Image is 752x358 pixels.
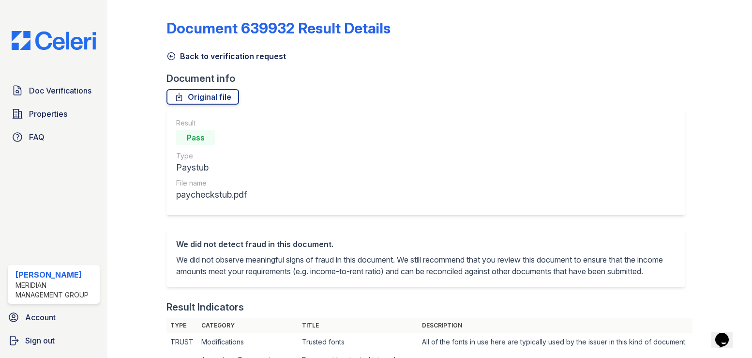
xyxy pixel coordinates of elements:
[166,300,244,314] div: Result Indicators
[176,188,247,202] div: paycheckstub.pdf
[298,333,418,351] td: Trusted fonts
[4,308,104,327] a: Account
[166,318,197,333] th: Type
[166,333,197,351] td: TRUST
[8,104,100,124] a: Properties
[166,89,239,105] a: Original file
[15,280,96,300] div: Meridian Management Group
[418,318,693,333] th: Description
[176,118,247,128] div: Result
[418,333,693,351] td: All of the fonts in use here are typically used by the issuer in this kind of document.
[176,161,247,174] div: Paystub
[25,311,56,323] span: Account
[8,127,100,147] a: FAQ
[4,331,104,350] a: Sign out
[197,333,298,351] td: Modifications
[29,85,91,96] span: Doc Verifications
[166,19,391,37] a: Document 639932 Result Details
[176,238,675,250] div: We did not detect fraud in this document.
[8,81,100,100] a: Doc Verifications
[29,131,45,143] span: FAQ
[25,335,55,346] span: Sign out
[166,72,692,85] div: Document info
[176,130,215,145] div: Pass
[176,178,247,188] div: File name
[166,50,286,62] a: Back to verification request
[176,151,247,161] div: Type
[29,108,67,120] span: Properties
[15,269,96,280] div: [PERSON_NAME]
[176,254,675,277] p: We did not observe meaningful signs of fraud in this document. We still recommend that you review...
[197,318,298,333] th: Category
[298,318,418,333] th: Title
[4,31,104,50] img: CE_Logo_Blue-a8612792a0a2168367f1c8372b55b34899dd931a85d93a1a3d3e32e68fde9ad4.png
[711,319,742,348] iframe: chat widget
